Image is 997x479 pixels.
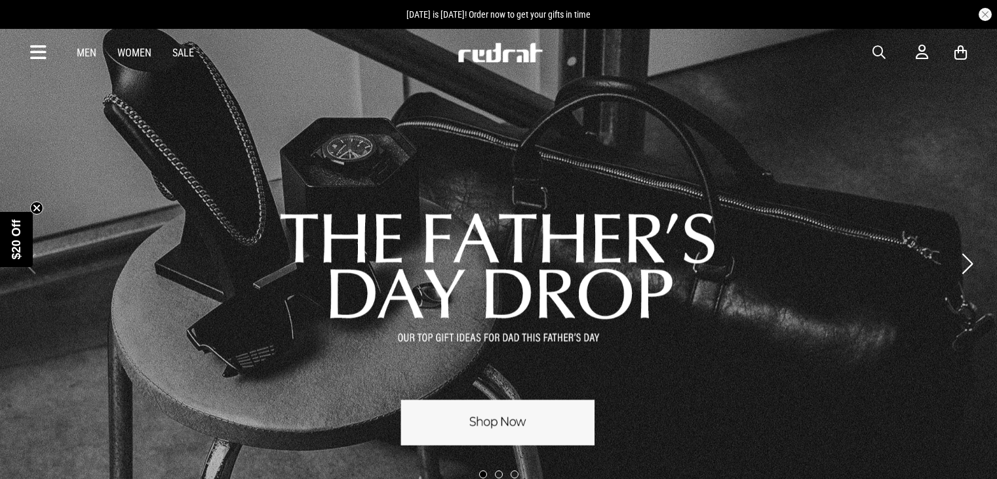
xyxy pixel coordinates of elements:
span: $20 Off [10,219,23,259]
a: Sale [172,47,194,59]
button: Close teaser [30,201,43,215]
span: [DATE] is [DATE]! Order now to get your gifts in time [406,9,591,20]
button: Next slide [958,249,976,278]
a: Men [77,47,96,59]
a: Women [117,47,151,59]
img: Redrat logo [457,43,543,62]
